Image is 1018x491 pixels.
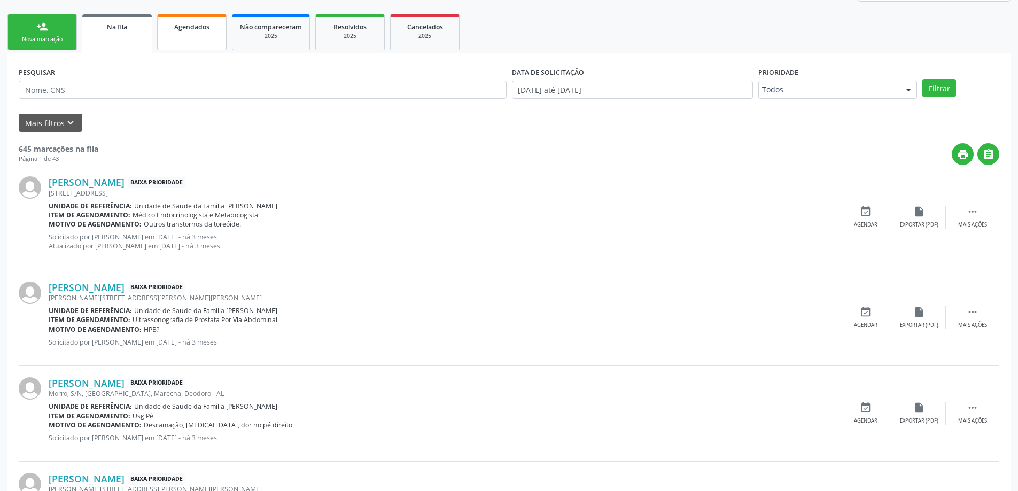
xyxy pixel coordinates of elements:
[133,411,153,420] span: Usg Pé
[957,149,969,160] i: print
[860,402,872,414] i: event_available
[15,35,69,43] div: Nova marcação
[49,189,839,198] div: [STREET_ADDRESS]
[49,433,839,442] p: Solicitado por [PERSON_NAME] em [DATE] - há 3 meses
[49,220,142,229] b: Motivo de agendamento:
[240,32,302,40] div: 2025
[952,143,974,165] button: print
[19,377,41,400] img: img
[983,149,994,160] i: 
[49,402,132,411] b: Unidade de referência:
[49,282,125,293] a: [PERSON_NAME]
[922,79,956,97] button: Filtrar
[900,417,938,425] div: Exportar (PDF)
[900,221,938,229] div: Exportar (PDF)
[134,402,277,411] span: Unidade de Saude da Familia [PERSON_NAME]
[900,322,938,329] div: Exportar (PDF)
[49,232,839,251] p: Solicitado por [PERSON_NAME] em [DATE] - há 3 meses Atualizado por [PERSON_NAME] em [DATE] - há 3...
[240,22,302,32] span: Não compareceram
[512,81,753,99] input: Selecione um intervalo
[762,84,895,95] span: Todos
[174,22,209,32] span: Agendados
[967,306,978,318] i: 
[49,306,132,315] b: Unidade de referência:
[333,22,367,32] span: Resolvidos
[134,201,277,211] span: Unidade de Saude da Familia [PERSON_NAME]
[49,211,130,220] b: Item de agendamento:
[107,22,127,32] span: Na fila
[49,473,125,485] a: [PERSON_NAME]
[398,32,452,40] div: 2025
[407,22,443,32] span: Cancelados
[133,211,258,220] span: Médico Endocrinologista e Metabologista
[128,473,185,485] span: Baixa Prioridade
[860,306,872,318] i: event_available
[36,21,48,33] div: person_add
[19,81,507,99] input: Nome, CNS
[19,144,98,154] strong: 645 marcações na fila
[144,220,241,229] span: Outros transtornos da toreóide.
[65,117,76,129] i: keyboard_arrow_down
[967,402,978,414] i: 
[19,64,55,81] label: PESQUISAR
[323,32,377,40] div: 2025
[967,206,978,217] i: 
[49,293,839,302] div: [PERSON_NAME][STREET_ADDRESS][PERSON_NAME][PERSON_NAME]
[49,325,142,334] b: Motivo de agendamento:
[49,315,130,324] b: Item de agendamento:
[128,177,185,188] span: Baixa Prioridade
[977,143,999,165] button: 
[133,315,277,324] span: Ultrassonografia de Prostata Por Via Abdominal
[49,176,125,188] a: [PERSON_NAME]
[49,377,125,389] a: [PERSON_NAME]
[758,64,798,81] label: Prioridade
[913,306,925,318] i: insert_drive_file
[19,154,98,163] div: Página 1 de 43
[134,306,277,315] span: Unidade de Saude da Familia [PERSON_NAME]
[913,206,925,217] i: insert_drive_file
[958,221,987,229] div: Mais ações
[958,417,987,425] div: Mais ações
[860,206,872,217] i: event_available
[49,389,839,398] div: Morro, S/N, [GEOGRAPHIC_DATA], Marechal Deodoro - AL
[49,411,130,420] b: Item de agendamento:
[19,176,41,199] img: img
[128,282,185,293] span: Baixa Prioridade
[512,64,584,81] label: DATA DE SOLICITAÇÃO
[958,322,987,329] div: Mais ações
[49,201,132,211] b: Unidade de referência:
[854,417,877,425] div: Agendar
[128,378,185,389] span: Baixa Prioridade
[854,221,877,229] div: Agendar
[144,325,159,334] span: HPB?
[854,322,877,329] div: Agendar
[19,282,41,304] img: img
[144,420,292,430] span: Descamação, [MEDICAL_DATA], dor no pé direito
[913,402,925,414] i: insert_drive_file
[49,338,839,347] p: Solicitado por [PERSON_NAME] em [DATE] - há 3 meses
[49,420,142,430] b: Motivo de agendamento:
[19,114,82,133] button: Mais filtroskeyboard_arrow_down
